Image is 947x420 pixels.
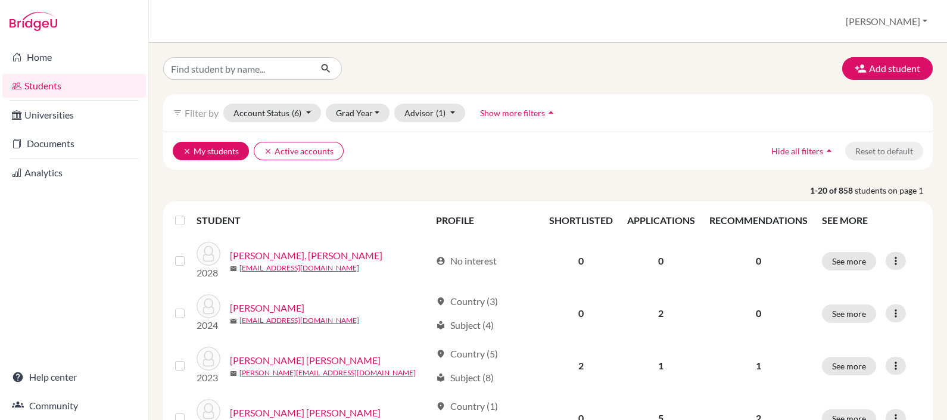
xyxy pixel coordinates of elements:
td: 2 [620,287,702,340]
button: [PERSON_NAME] [840,10,933,33]
strong: 1-20 of 858 [810,184,855,197]
th: PROFILE [429,206,541,235]
a: [PERSON_NAME] [PERSON_NAME] [230,353,381,368]
i: clear [183,147,191,155]
button: See more [822,357,876,375]
a: Students [2,74,146,98]
p: 1 [709,359,808,373]
p: 2023 [197,371,220,385]
div: Country (1) [436,399,498,413]
th: RECOMMENDATIONS [702,206,815,235]
i: filter_list [173,108,182,117]
div: Subject (4) [436,318,494,332]
a: [PERSON_NAME][EMAIL_ADDRESS][DOMAIN_NAME] [239,368,416,378]
p: 0 [709,306,808,321]
div: No interest [436,254,497,268]
span: mail [230,265,237,272]
p: 2028 [197,266,220,280]
a: [EMAIL_ADDRESS][DOMAIN_NAME] [239,315,359,326]
span: location_on [436,402,446,411]
td: 0 [620,235,702,287]
a: Documents [2,132,146,155]
button: Account Status(6) [223,104,321,122]
a: Help center [2,365,146,389]
img: Bridge-U [10,12,57,31]
button: Show more filtersarrow_drop_up [470,104,567,122]
span: account_circle [436,256,446,266]
i: clear [264,147,272,155]
th: SEE MORE [815,206,928,235]
span: local_library [436,373,446,382]
span: students on page 1 [855,184,933,197]
span: location_on [436,297,446,306]
a: Home [2,45,146,69]
div: Subject (8) [436,371,494,385]
button: Reset to default [845,142,923,160]
th: STUDENT [197,206,429,235]
p: 2024 [197,318,220,332]
i: arrow_drop_up [823,145,835,157]
a: [PERSON_NAME] [PERSON_NAME] [230,406,381,420]
a: Analytics [2,161,146,185]
a: [PERSON_NAME] [230,301,304,315]
p: 0 [709,254,808,268]
td: 0 [542,235,620,287]
td: 0 [542,287,620,340]
span: (1) [436,108,446,118]
button: See more [822,252,876,270]
th: SHORTLISTED [542,206,620,235]
th: APPLICATIONS [620,206,702,235]
a: Universities [2,103,146,127]
button: clearMy students [173,142,249,160]
span: location_on [436,349,446,359]
img: Abarca Maldonado, Luciana [197,347,220,371]
i: arrow_drop_up [545,107,557,119]
button: Add student [842,57,933,80]
div: Country (5) [436,347,498,361]
span: Hide all filters [771,146,823,156]
button: Grad Year [326,104,390,122]
td: 2 [542,340,620,392]
div: Country (3) [436,294,498,309]
a: [PERSON_NAME], [PERSON_NAME] [230,248,382,263]
button: See more [822,304,876,323]
a: Community [2,394,146,418]
span: local_library [436,321,446,330]
span: Show more filters [480,108,545,118]
a: [EMAIL_ADDRESS][DOMAIN_NAME] [239,263,359,273]
img: Abad Bossano, Juan Martin [197,242,220,266]
span: Filter by [185,107,219,119]
img: Abad Chavez, Maria Jose [197,294,220,318]
span: mail [230,370,237,377]
button: clearActive accounts [254,142,344,160]
span: (6) [292,108,301,118]
span: mail [230,318,237,325]
td: 1 [620,340,702,392]
button: Hide all filtersarrow_drop_up [761,142,845,160]
input: Find student by name... [163,57,311,80]
button: Advisor(1) [394,104,465,122]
